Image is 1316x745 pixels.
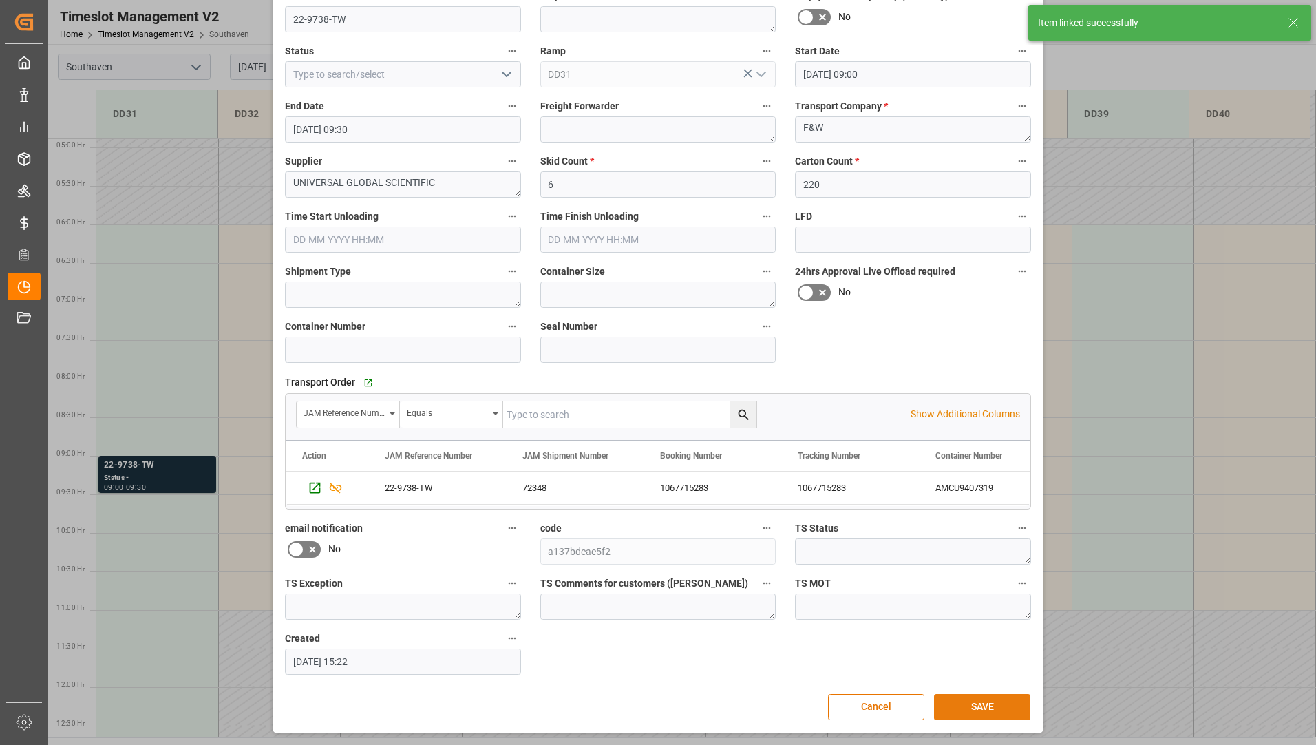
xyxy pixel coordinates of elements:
button: Start Date [1013,42,1031,60]
span: TS MOT [795,576,831,591]
button: Seal Number [758,317,776,335]
button: search button [730,401,756,428]
div: 72348 [506,472,644,504]
textarea: F&W [795,116,1031,143]
input: DD-MM-YYYY HH:MM [540,227,776,253]
div: 1067715283 [781,472,919,504]
span: Supplier [285,154,322,169]
input: Type to search [503,401,756,428]
span: code [540,521,562,536]
span: Ramp [540,44,566,59]
button: Time Finish Unloading [758,207,776,225]
button: code [758,519,776,537]
span: Status [285,44,314,59]
span: Transport Order [285,375,355,390]
button: Supplier [503,152,521,170]
span: Time Start Unloading [285,209,379,224]
button: 24hrs Approval Live Offload required [1013,262,1031,280]
span: TS Status [795,521,838,536]
span: No [838,10,851,24]
span: Tracking Number [798,451,860,461]
button: Skid Count * [758,152,776,170]
span: TS Comments for customers ([PERSON_NAME]) [540,576,748,591]
input: DD-MM-YYYY HH:MM [285,649,521,675]
span: JAM Reference Number [385,451,472,461]
span: JAM Shipment Number [522,451,608,461]
div: Action [302,451,326,461]
input: Type to search/select [540,61,776,87]
input: Type to search/select [285,61,521,87]
span: Skid Count [540,154,594,169]
button: Created [503,629,521,647]
button: Transport Company * [1013,97,1031,115]
span: Freight Forwarder [540,99,619,114]
button: Container Size [758,262,776,280]
div: 1067715283 [644,472,781,504]
button: TS Comments for customers ([PERSON_NAME]) [758,574,776,592]
button: open menu [750,64,771,85]
span: TS Exception [285,576,343,591]
span: Carton Count [795,154,859,169]
button: TS Status [1013,519,1031,537]
button: Status [503,42,521,60]
span: No [328,542,341,556]
button: open menu [400,401,503,428]
button: Shipment Type [503,262,521,280]
span: Container Number [935,451,1002,461]
span: Shipment Type [285,264,351,279]
button: End Date [503,97,521,115]
button: Ramp [758,42,776,60]
span: Container Size [540,264,605,279]
button: email notification [503,519,521,537]
span: 24hrs Approval Live Offload required [795,264,955,279]
button: SAVE [934,694,1030,720]
span: Start Date [795,44,840,59]
span: Seal Number [540,319,597,334]
span: Container Number [285,319,365,334]
button: open menu [495,64,516,85]
span: email notification [285,521,363,536]
button: TS Exception [503,574,521,592]
p: Show Additional Columns [911,407,1020,421]
div: AMCU9407319 [919,472,1057,504]
span: Booking Number [660,451,722,461]
span: LFD [795,209,812,224]
input: DD-MM-YYYY HH:MM [285,227,521,253]
button: Carton Count * [1013,152,1031,170]
button: Cancel [828,694,924,720]
div: Item linked successfully [1038,16,1275,30]
span: Time Finish Unloading [540,209,639,224]
div: Press SPACE to select this row. [286,472,368,505]
button: open menu [297,401,400,428]
div: Equals [407,403,488,419]
span: Transport Company [795,99,888,114]
div: JAM Reference Number [304,403,385,419]
span: No [838,285,851,300]
input: DD-MM-YYYY HH:MM [795,61,1031,87]
button: LFD [1013,207,1031,225]
button: TS MOT [1013,574,1031,592]
textarea: UNIVERSAL GLOBAL SCIENTIFIC [285,171,521,198]
span: End Date [285,99,324,114]
span: Created [285,631,320,646]
button: Time Start Unloading [503,207,521,225]
button: Container Number [503,317,521,335]
input: DD-MM-YYYY HH:MM [285,116,521,143]
div: 22-9738-TW [368,472,506,504]
button: Freight Forwarder [758,97,776,115]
